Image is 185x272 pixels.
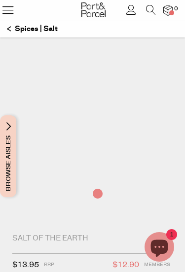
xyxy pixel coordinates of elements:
span: Browse Aisles [3,115,14,197]
span: $13.95 [12,259,39,272]
a: Spices | Salt [7,21,58,37]
span: Members [144,259,170,272]
a: 0 [163,5,173,15]
span: $12.90 [112,259,139,272]
div: Salt of The Earth [12,234,170,243]
inbox-online-store-chat: Shopify online store chat [142,232,177,264]
span: RRP [44,259,54,272]
span: 0 [172,4,181,13]
img: Part&Parcel [81,2,106,17]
